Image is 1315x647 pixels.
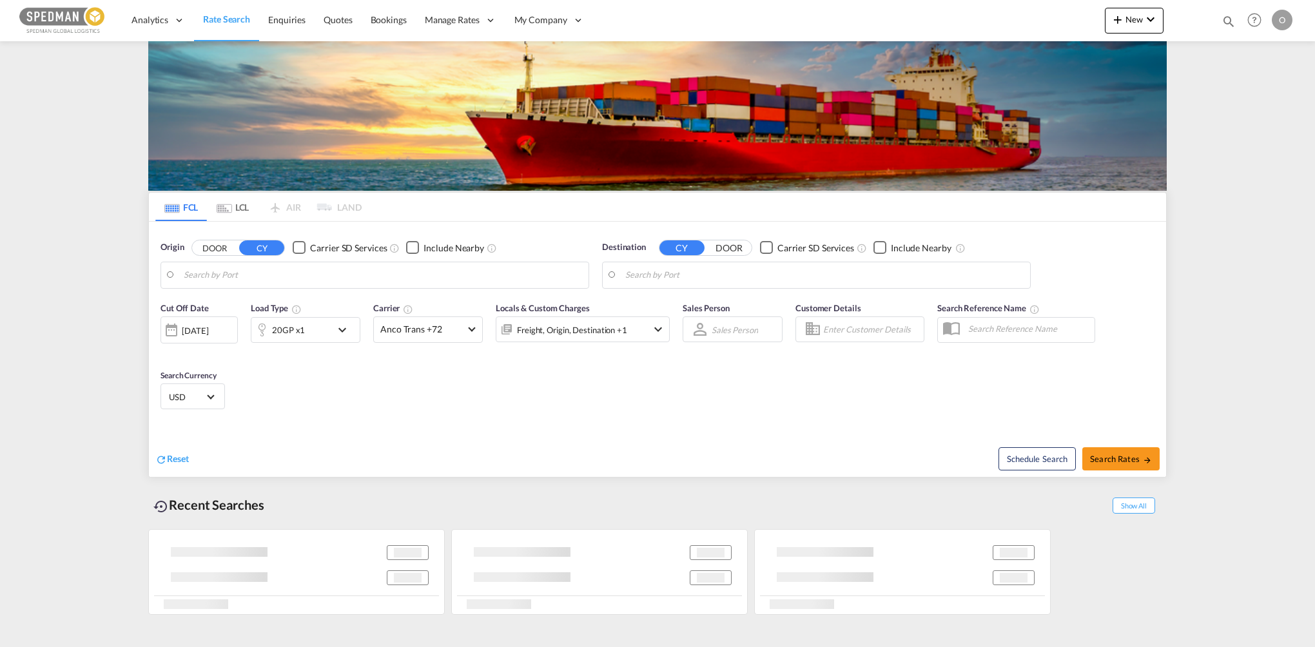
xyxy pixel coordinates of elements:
button: icon-plus 400-fgNewicon-chevron-down [1105,8,1164,34]
button: CY [659,240,705,255]
span: Origin [161,241,184,254]
div: Include Nearby [424,242,484,255]
md-select: Select Currency: $ USDUnited States Dollar [168,387,218,406]
md-icon: The selected Trucker/Carrierwill be displayed in the rate results If the rates are from another f... [403,304,413,314]
div: 20GP x1 [272,321,305,339]
span: New [1110,14,1158,24]
div: Carrier SD Services [777,242,854,255]
div: [DATE] [182,325,208,336]
md-icon: icon-backup-restore [153,499,169,514]
div: Origin DOOR CY Checkbox No InkUnchecked: Search for CY (Container Yard) services for all selected... [149,222,1166,477]
md-tab-item: FCL [155,193,207,221]
div: Include Nearby [891,242,951,255]
md-icon: icon-arrow-right [1143,456,1152,465]
md-icon: icon-plus 400-fg [1110,12,1125,27]
span: Destination [602,241,646,254]
span: Show All [1113,497,1155,514]
span: Analytics [131,14,168,26]
div: icon-refreshReset [155,452,189,467]
input: Search by Port [184,266,582,285]
span: Enquiries [268,14,306,25]
div: Help [1243,9,1272,32]
md-checkbox: Checkbox No Ink [406,241,484,255]
md-icon: Unchecked: Search for CY (Container Yard) services for all selected carriers.Checked : Search for... [389,243,400,253]
span: Anco Trans +72 [380,323,464,336]
span: Help [1243,9,1265,31]
span: Search Currency [161,371,217,380]
md-checkbox: Checkbox No Ink [873,241,951,255]
div: Freight Origin Destination Factory Stuffingicon-chevron-down [496,316,670,342]
md-icon: Unchecked: Ignores neighbouring ports when fetching rates.Checked : Includes neighbouring ports w... [955,243,966,253]
input: Enter Customer Details [823,320,920,339]
span: Reset [167,453,189,464]
span: Rate Search [203,14,250,24]
div: Freight Origin Destination Factory Stuffing [517,321,627,339]
div: icon-magnify [1222,14,1236,34]
button: DOOR [192,240,237,255]
md-icon: Unchecked: Ignores neighbouring ports when fetching rates.Checked : Includes neighbouring ports w... [487,243,497,253]
button: Note: By default Schedule search will only considerorigin ports, destination ports and cut off da... [998,447,1076,470]
md-icon: icon-chevron-down [335,322,356,338]
md-checkbox: Checkbox No Ink [293,241,387,255]
button: CY [239,240,284,255]
div: O [1272,10,1292,30]
span: USD [169,391,205,403]
span: Bookings [371,14,407,25]
span: My Company [514,14,567,26]
div: 20GP x1icon-chevron-down [251,317,360,343]
md-icon: icon-chevron-down [1143,12,1158,27]
span: Cut Off Date [161,303,209,313]
img: c12ca350ff1b11efb6b291369744d907.png [19,6,106,35]
span: Load Type [251,303,302,313]
md-icon: icon-magnify [1222,14,1236,28]
md-checkbox: Checkbox No Ink [760,241,854,255]
md-select: Sales Person [710,320,759,339]
md-icon: icon-information-outline [291,304,302,314]
md-pagination-wrapper: Use the left and right arrow keys to navigate between tabs [155,193,362,221]
span: Carrier [373,303,413,313]
span: Customer Details [795,303,861,313]
button: DOOR [706,240,752,255]
div: [DATE] [161,316,238,343]
img: LCL+%26+FCL+BACKGROUND.png [148,41,1167,191]
md-datepicker: Select [161,342,170,360]
span: Sales Person [683,303,730,313]
div: Carrier SD Services [310,242,387,255]
md-icon: icon-chevron-down [650,322,666,337]
input: Search by Port [625,266,1024,285]
span: Quotes [324,14,352,25]
button: Search Ratesicon-arrow-right [1082,447,1160,470]
div: Recent Searches [148,490,269,519]
md-icon: icon-refresh [155,454,167,465]
input: Search Reference Name [962,319,1095,338]
span: Search Reference Name [937,303,1040,313]
md-icon: Unchecked: Search for CY (Container Yard) services for all selected carriers.Checked : Search for... [857,243,867,253]
md-tab-item: LCL [207,193,258,221]
span: Search Rates [1090,454,1152,464]
md-icon: Your search will be saved by the below given name [1029,304,1040,314]
span: Locals & Custom Charges [496,303,590,313]
span: Manage Rates [425,14,480,26]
